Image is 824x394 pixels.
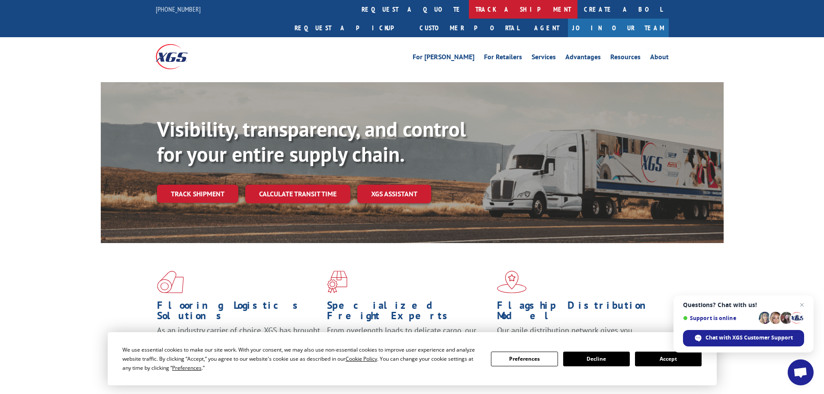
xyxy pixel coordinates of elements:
a: About [650,54,669,63]
span: Preferences [172,364,202,372]
h1: Flooring Logistics Solutions [157,300,321,325]
a: Customer Portal [413,19,526,37]
a: Services [532,54,556,63]
button: Accept [635,352,702,366]
a: For [PERSON_NAME] [413,54,475,63]
span: As an industry carrier of choice, XGS has brought innovation and dedication to flooring logistics... [157,325,320,356]
div: Cookie Consent Prompt [108,332,717,385]
span: Questions? Chat with us! [683,301,804,308]
a: Calculate transit time [245,185,350,203]
a: [PHONE_NUMBER] [156,5,201,13]
div: Open chat [788,359,814,385]
a: Agent [526,19,568,37]
span: Support is online [683,315,756,321]
h1: Flagship Distribution Model [497,300,660,325]
button: Preferences [491,352,558,366]
span: Cookie Policy [346,355,377,362]
span: Chat with XGS Customer Support [705,334,793,342]
span: Our agile distribution network gives you nationwide inventory management on demand. [497,325,656,346]
b: Visibility, transparency, and control for your entire supply chain. [157,115,466,167]
div: Chat with XGS Customer Support [683,330,804,346]
button: Decline [563,352,630,366]
img: xgs-icon-flagship-distribution-model-red [497,271,527,293]
span: Close chat [797,300,807,310]
h1: Specialized Freight Experts [327,300,491,325]
a: Request a pickup [288,19,413,37]
img: xgs-icon-total-supply-chain-intelligence-red [157,271,184,293]
a: Join Our Team [568,19,669,37]
a: XGS ASSISTANT [357,185,431,203]
p: From overlength loads to delicate cargo, our experienced staff knows the best way to move your fr... [327,325,491,364]
a: Advantages [565,54,601,63]
a: Resources [610,54,641,63]
a: Track shipment [157,185,238,203]
div: We use essential cookies to make our site work. With your consent, we may also use non-essential ... [122,345,481,372]
img: xgs-icon-focused-on-flooring-red [327,271,347,293]
a: For Retailers [484,54,522,63]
